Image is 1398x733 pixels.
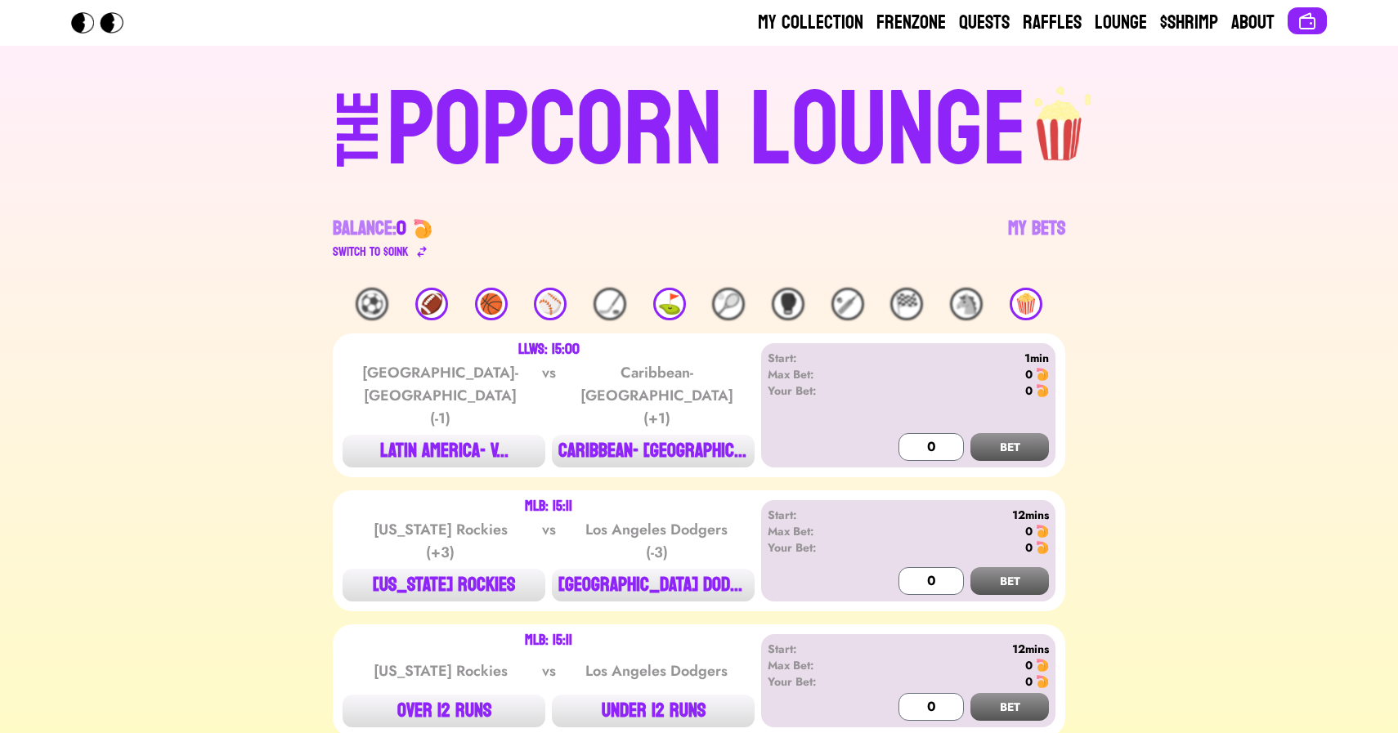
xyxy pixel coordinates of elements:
div: Your Bet: [768,673,862,690]
div: 🎾 [712,288,745,320]
div: 1min [862,350,1049,366]
img: 🍤 [1036,384,1049,397]
a: My Bets [1008,216,1065,261]
div: 🏈 [415,288,448,320]
div: vs [539,361,559,430]
img: 🍤 [1036,541,1049,554]
div: MLB: 15:11 [525,634,572,647]
div: 🏁 [890,288,923,320]
div: 0 [1025,382,1033,399]
img: 🍤 [1036,525,1049,538]
a: THEPOPCORN LOUNGEpopcorn [195,72,1203,183]
div: 🏀 [475,288,508,320]
div: 🏏 [831,288,864,320]
span: 0 [397,211,406,246]
div: Caribbean- [GEOGRAPHIC_DATA] (+1) [574,361,739,430]
div: 🥊 [772,288,804,320]
div: MLB: 15:11 [525,500,572,513]
div: 0 [1025,657,1033,673]
a: My Collection [758,10,863,36]
div: POPCORN LOUNGE [387,78,1027,183]
img: 🍤 [1036,675,1049,688]
div: 🐴 [950,288,983,320]
div: ⛳️ [653,288,686,320]
div: 🍿 [1010,288,1042,320]
div: Max Bet: [768,366,862,382]
div: LLWS: 15:00 [518,343,580,356]
button: BET [970,567,1049,595]
div: Start: [768,350,862,366]
div: THE [329,91,388,199]
div: Your Bet: [768,382,862,399]
img: Connect wallet [1297,11,1317,31]
a: Lounge [1095,10,1147,36]
div: 0 [1025,523,1033,539]
div: 0 [1025,673,1033,690]
div: Start: [768,641,862,657]
div: 12mins [862,641,1049,657]
div: Your Bet: [768,539,862,556]
div: Balance: [333,216,406,242]
div: ⚽️ [356,288,388,320]
div: [GEOGRAPHIC_DATA]- [GEOGRAPHIC_DATA] (-1) [358,361,523,430]
div: Switch to $ OINK [333,242,409,261]
button: OVER 12 RUNS [343,695,545,727]
div: Los Angeles Dodgers [574,659,739,682]
button: [US_STATE] ROCKIES [343,569,545,601]
div: Los Angeles Dodgers (-3) [574,518,739,564]
a: Frenzone [876,10,946,36]
a: Quests [959,10,1010,36]
div: vs [539,659,559,682]
a: About [1231,10,1275,36]
button: UNDER 12 RUNS [552,695,755,727]
div: [US_STATE] Rockies [358,659,523,682]
div: 12mins [862,507,1049,523]
div: Max Bet: [768,657,862,673]
div: 🏒 [594,288,626,320]
button: BET [970,433,1049,461]
img: 🍤 [1036,368,1049,381]
div: [US_STATE] Rockies (+3) [358,518,523,564]
a: $Shrimp [1160,10,1218,36]
button: [GEOGRAPHIC_DATA] DODG... [552,569,755,601]
div: ⚾️ [534,288,567,320]
div: vs [539,518,559,564]
button: CARIBBEAN- [GEOGRAPHIC_DATA] [552,435,755,467]
div: 0 [1025,366,1033,382]
a: Raffles [1023,10,1082,36]
button: BET [970,693,1049,721]
img: Popcorn [71,12,137,34]
div: Max Bet: [768,523,862,539]
div: Start: [768,507,862,523]
img: popcorn [1027,72,1094,163]
img: 🍤 [413,219,432,239]
div: 0 [1025,539,1033,556]
img: 🍤 [1036,659,1049,672]
button: LATIN AMERICA- V... [343,435,545,467]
